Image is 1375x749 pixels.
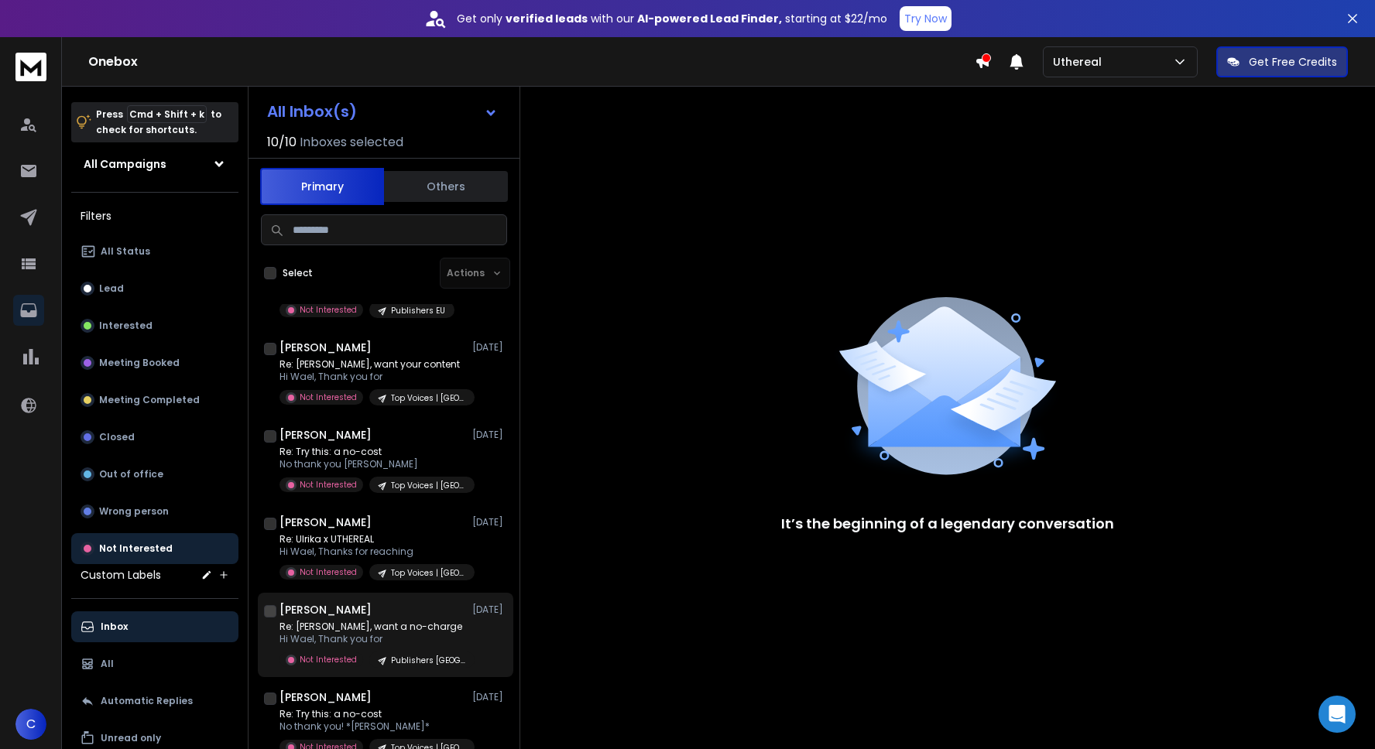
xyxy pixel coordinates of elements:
[101,732,161,744] p: Unread only
[15,709,46,740] button: C
[279,708,465,720] p: Re: Try this: a no-cost
[506,11,588,26] strong: verified leads
[472,429,507,441] p: [DATE]
[472,691,507,703] p: [DATE]
[99,320,153,332] p: Interested
[1249,54,1337,70] p: Get Free Credits
[99,468,163,481] p: Out of office
[300,133,403,152] h3: Inboxes selected
[279,533,465,546] p: Re: Ulrika x UTHEREAL
[71,533,238,564] button: Not Interested
[71,149,238,180] button: All Campaigns
[384,169,508,203] button: Others
[71,347,238,378] button: Meeting Booked
[267,133,297,152] span: 10 / 10
[300,304,357,316] p: Not Interested
[99,542,173,555] p: Not Interested
[88,53,975,71] h1: Onebox
[71,611,238,642] button: Inbox
[279,633,465,645] p: Hi Wael, Thank you for
[71,459,238,490] button: Out of office
[84,156,166,172] h1: All Campaigns
[279,689,372,705] h1: [PERSON_NAME]
[127,105,207,123] span: Cmd + Shift + k
[279,458,465,470] p: No thank you [PERSON_NAME]
[300,479,357,491] p: Not Interested
[391,480,465,491] p: Top Voices | [GEOGRAPHIC_DATA]
[279,720,465,733] p: No thank you! *[PERSON_NAME]*
[300,566,357,578] p: Not Interested
[101,695,193,707] p: Automatic Replies
[101,621,128,633] p: Inbox
[99,357,180,369] p: Meeting Booked
[300,392,357,403] p: Not Interested
[255,96,510,127] button: All Inbox(s)
[71,205,238,227] h3: Filters
[781,513,1114,535] p: It’s the beginning of a legendary conversation
[391,567,465,579] p: Top Voices | [GEOGRAPHIC_DATA]
[472,341,507,354] p: [DATE]
[279,602,372,617] h1: [PERSON_NAME]
[81,567,161,583] h3: Custom Labels
[391,305,445,316] p: Publishers EU
[279,427,372,443] h1: [PERSON_NAME]
[71,236,238,267] button: All Status
[279,446,465,458] p: Re: Try this: a no-cost
[71,310,238,341] button: Interested
[391,655,465,666] p: Publishers [GEOGRAPHIC_DATA]
[267,104,357,119] h1: All Inbox(s)
[472,604,507,616] p: [DATE]
[300,654,357,665] p: Not Interested
[71,422,238,453] button: Closed
[101,245,150,258] p: All Status
[99,505,169,518] p: Wrong person
[99,394,200,406] p: Meeting Completed
[391,392,465,404] p: Top Voices | [GEOGRAPHIC_DATA]
[900,6,952,31] button: Try Now
[457,11,887,26] p: Get only with our starting at $22/mo
[279,371,465,383] p: Hi Wael, Thank you for
[279,358,465,371] p: Re: [PERSON_NAME], want your content
[99,282,124,295] p: Lead
[96,107,221,138] p: Press to check for shortcuts.
[283,267,313,279] label: Select
[71,648,238,679] button: All
[71,385,238,416] button: Meeting Completed
[260,168,384,205] button: Primary
[99,431,135,443] p: Closed
[1318,696,1356,733] div: Open Intercom Messenger
[279,515,372,530] h1: [PERSON_NAME]
[101,658,114,670] p: All
[279,340,372,355] h1: [PERSON_NAME]
[279,621,465,633] p: Re: [PERSON_NAME], want a no-charge
[1053,54,1108,70] p: Uthereal
[71,686,238,717] button: Automatic Replies
[472,516,507,528] p: [DATE]
[637,11,782,26] strong: AI-powered Lead Finder,
[71,496,238,527] button: Wrong person
[1216,46,1348,77] button: Get Free Credits
[15,53,46,81] img: logo
[279,546,465,558] p: Hi Wael, Thanks for reaching
[71,273,238,304] button: Lead
[904,11,947,26] p: Try Now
